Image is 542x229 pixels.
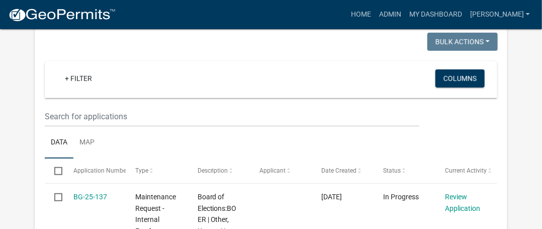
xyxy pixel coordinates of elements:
[250,159,312,183] datatable-header-cell: Applicant
[259,167,286,174] span: Applicant
[188,159,249,183] datatable-header-cell: Description
[347,5,375,24] a: Home
[312,159,374,183] datatable-header-cell: Date Created
[445,167,487,174] span: Current Activity
[405,5,466,24] a: My Dashboard
[445,193,480,212] a: Review Application
[73,167,128,174] span: Application Number
[466,5,534,24] a: [PERSON_NAME]
[383,193,419,201] span: In Progress
[198,167,228,174] span: Description
[435,159,497,183] datatable-header-cell: Current Activity
[73,127,101,159] a: Map
[57,69,100,88] a: + Filter
[64,159,126,183] datatable-header-cell: Application Number
[374,159,435,183] datatable-header-cell: Status
[136,167,149,174] span: Type
[45,106,419,127] input: Search for applications
[321,193,342,201] span: 10/10/2025
[45,127,73,159] a: Data
[435,69,485,88] button: Columns
[73,193,107,201] a: BG-25-137
[126,159,188,183] datatable-header-cell: Type
[383,167,401,174] span: Status
[375,5,405,24] a: Admin
[321,167,356,174] span: Date Created
[427,33,498,51] button: Bulk Actions
[45,159,64,183] datatable-header-cell: Select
